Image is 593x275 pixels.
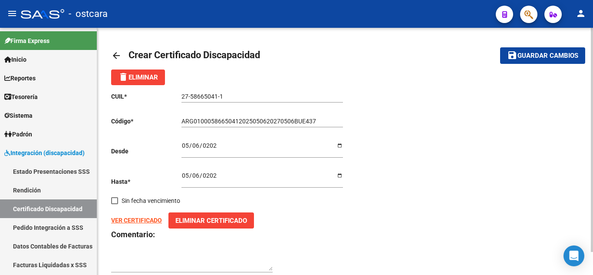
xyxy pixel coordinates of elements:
[4,129,32,139] span: Padrón
[111,116,181,126] p: Código
[500,47,585,63] button: Guardar cambios
[69,4,108,23] span: - ostcara
[111,70,165,85] button: Eliminar
[4,73,36,83] span: Reportes
[517,52,578,60] span: Guardar cambios
[168,212,254,229] button: Eliminar Certificado
[576,8,586,19] mat-icon: person
[175,217,247,225] span: Eliminar Certificado
[507,50,517,60] mat-icon: save
[4,148,85,158] span: Integración (discapacidad)
[111,230,155,239] strong: Comentario:
[4,111,33,120] span: Sistema
[111,177,181,186] p: Hasta
[7,8,17,19] mat-icon: menu
[4,36,49,46] span: Firma Express
[4,55,26,64] span: Inicio
[118,73,158,81] span: Eliminar
[111,217,162,224] a: VER CERTIFICADO
[118,72,128,82] mat-icon: delete
[563,245,584,266] div: Open Intercom Messenger
[111,50,122,61] mat-icon: arrow_back
[122,195,180,206] span: Sin fecha vencimiento
[128,50,260,60] span: Crear Certificado Discapacidad
[111,92,181,101] p: CUIL
[4,92,38,102] span: Tesorería
[111,146,181,156] p: Desde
